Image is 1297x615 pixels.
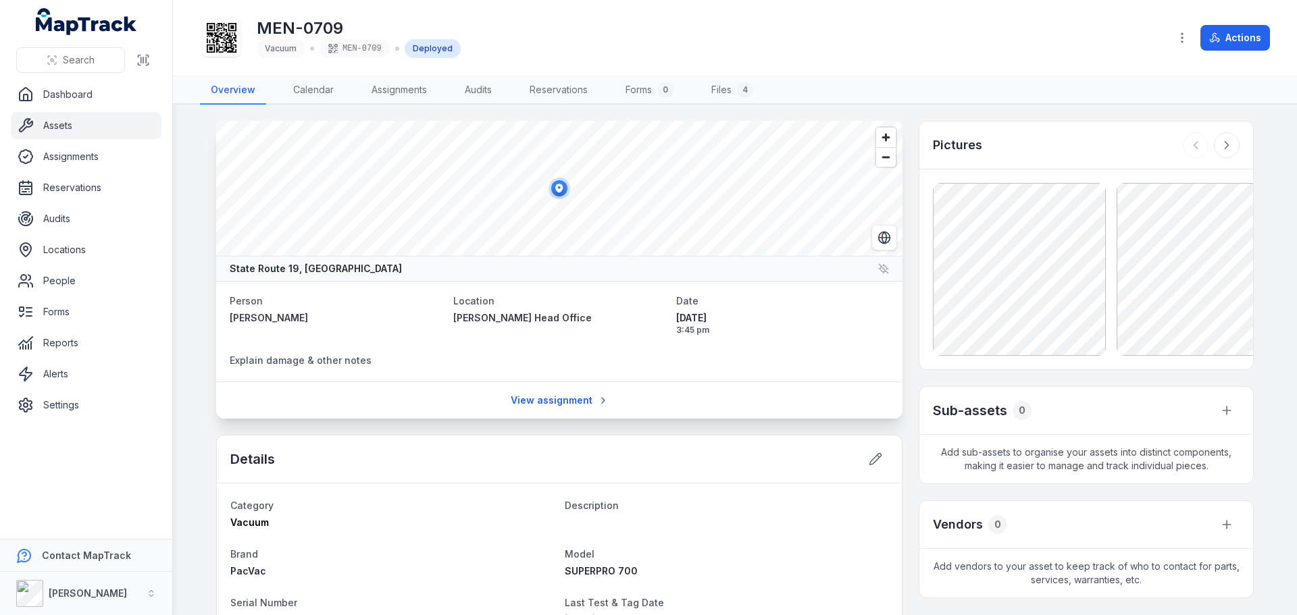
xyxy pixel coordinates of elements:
[230,262,402,275] strong: State Route 19, [GEOGRAPHIC_DATA]
[453,311,666,325] a: [PERSON_NAME] Head Office
[502,387,617,413] a: View assignment
[257,18,461,39] h1: MEN-0709
[676,295,698,306] span: Date
[519,76,599,105] a: Reservations
[933,401,1007,420] h2: Sub-assets
[1013,401,1032,420] div: 0
[919,435,1253,483] span: Add sub-assets to organise your assets into distinct components, making it easier to manage and t...
[63,53,95,67] span: Search
[737,82,753,98] div: 4
[11,267,161,294] a: People
[230,548,258,560] span: Brand
[405,39,461,58] div: Deployed
[361,76,438,105] a: Assignments
[565,500,619,511] span: Description
[876,147,896,167] button: Zoom out
[11,298,161,325] a: Forms
[871,225,897,250] button: Switch to Satellite View
[216,121,902,256] canvas: Map
[933,515,983,534] h3: Vendors
[230,311,442,325] a: [PERSON_NAME]
[230,354,372,366] span: Explain damage & other notes
[230,565,266,577] span: PacVac
[11,143,161,170] a: Assignments
[230,450,275,469] h2: Details
[615,76,684,105] a: Forms0
[701,76,764,105] a: Files4
[565,548,594,560] span: Model
[11,112,161,139] a: Assets
[230,597,297,608] span: Serial Number
[16,47,125,73] button: Search
[11,392,161,419] a: Settings
[36,8,137,35] a: MapTrack
[230,500,274,511] span: Category
[11,81,161,108] a: Dashboard
[657,82,673,98] div: 0
[876,128,896,147] button: Zoom in
[988,515,1007,534] div: 0
[11,360,161,387] a: Alerts
[49,587,127,599] strong: [PERSON_NAME]
[919,549,1253,597] span: Add vendors to your asset to keep track of who to contact for parts, services, warranties, etc.
[676,325,889,336] span: 3:45 pm
[265,43,297,53] span: Vacuum
[11,205,161,232] a: Audits
[11,174,161,201] a: Reservations
[454,76,503,105] a: Audits
[453,295,494,306] span: Location
[11,329,161,356] a: Reports
[453,312,592,323] span: [PERSON_NAME] Head Office
[320,39,390,58] div: MEN-0709
[42,550,131,561] strong: Contact MapTrack
[230,516,269,528] span: Vacuum
[565,597,664,608] span: Last Test & Tag Date
[11,236,161,263] a: Locations
[676,311,889,325] span: [DATE]
[200,76,266,105] a: Overview
[1200,25,1270,51] button: Actions
[230,295,263,306] span: Person
[676,311,889,336] time: 8/14/2025, 3:45:52 PM
[933,136,982,155] h3: Pictures
[565,565,638,577] span: SUPERPRO 700
[282,76,345,105] a: Calendar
